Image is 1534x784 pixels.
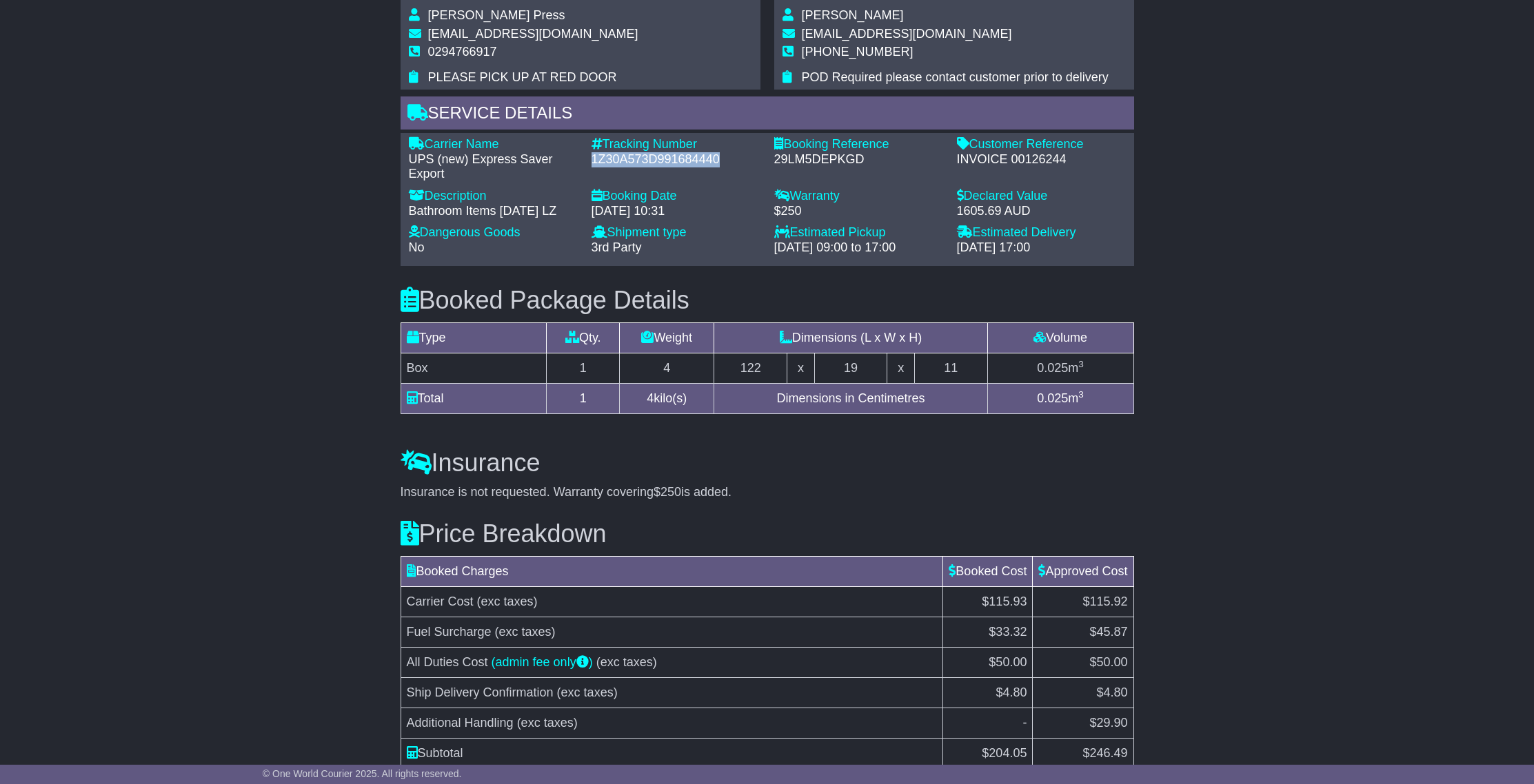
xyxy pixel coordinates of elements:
[495,625,556,639] span: (exc taxes)
[428,27,638,41] span: [EMAIL_ADDRESS][DOMAIN_NAME]
[957,189,1126,204] div: Declared Value
[1089,625,1127,639] span: $45.87
[517,716,578,730] span: (exc taxes)
[989,746,1027,760] span: 204.05
[407,716,514,730] span: Additional Handling
[428,45,497,59] span: 0294766917
[802,70,1109,84] span: POD Required please contact customer prior to delivery
[620,323,714,353] td: Weight
[592,189,760,204] div: Booking Date
[982,595,1027,608] span: $115.93
[957,152,1126,167] div: INVOICE 00126244
[1082,595,1127,608] span: $115.92
[1037,361,1068,375] span: 0.025
[774,240,943,256] div: [DATE] 09:00 to 17:00
[409,240,425,254] span: No
[401,287,1134,314] h3: Booked Package Details
[547,323,620,353] td: Qty.
[1089,655,1127,669] span: $50.00
[647,391,654,405] span: 4
[401,323,547,353] td: Type
[428,8,565,22] span: [PERSON_NAME] Press
[957,225,1126,240] div: Estimated Delivery
[592,204,760,219] div: [DATE] 10:31
[989,625,1027,639] span: $33.32
[1078,389,1084,400] sup: 3
[409,137,578,152] div: Carrier Name
[774,204,943,219] div: $250
[547,384,620,414] td: 1
[1037,391,1068,405] span: 0.025
[407,595,474,608] span: Carrier Cost
[774,225,943,240] div: Estimated Pickup
[401,384,547,414] td: Total
[943,556,1033,586] td: Booked Cost
[987,323,1133,353] td: Volume
[401,96,1134,134] div: Service Details
[547,353,620,384] td: 1
[1022,716,1027,730] span: -
[1089,746,1127,760] span: 246.49
[1096,685,1127,699] span: $4.80
[407,625,492,639] span: Fuel Surcharge
[409,152,578,182] div: UPS (new) Express Saver Export
[1089,716,1127,730] span: $29.90
[620,384,714,414] td: kilo(s)
[477,595,538,608] span: (exc taxes)
[401,353,547,384] td: Box
[957,204,1126,219] div: 1605.69 AUD
[987,384,1133,414] td: m
[596,655,657,669] span: (exc taxes)
[409,225,578,240] div: Dangerous Goods
[407,655,488,669] span: All Duties Cost
[814,353,887,384] td: 19
[957,137,1126,152] div: Customer Reference
[592,225,760,240] div: Shipment type
[1078,359,1084,369] sup: 3
[407,685,554,699] span: Ship Delivery Confirmation
[409,189,578,204] div: Description
[887,353,914,384] td: x
[802,8,904,22] span: [PERSON_NAME]
[787,353,814,384] td: x
[592,137,760,152] div: Tracking Number
[557,685,618,699] span: (exc taxes)
[943,738,1033,768] td: $
[774,189,943,204] div: Warranty
[714,384,987,414] td: Dimensions in Centimetres
[802,27,1012,41] span: [EMAIL_ADDRESS][DOMAIN_NAME]
[409,204,578,219] div: Bathroom Items [DATE] LZ
[914,353,987,384] td: 11
[401,738,943,768] td: Subtotal
[654,485,681,499] span: $250
[263,768,462,779] span: © One World Courier 2025. All rights reserved.
[592,152,760,167] div: 1Z30A573D991684440
[401,520,1134,548] h3: Price Breakdown
[714,353,787,384] td: 122
[714,323,987,353] td: Dimensions (L x W x H)
[802,45,914,59] span: [PHONE_NUMBER]
[774,152,943,167] div: 29LM5DEPKGD
[996,685,1027,699] span: $4.80
[957,240,1126,256] div: [DATE] 17:00
[592,240,642,254] span: 3rd Party
[1033,738,1133,768] td: $
[989,655,1027,669] span: $50.00
[401,485,1134,500] div: Insurance is not requested. Warranty covering is added.
[428,70,617,84] span: PLEASE PICK UP AT RED DOOR
[1033,556,1133,586] td: Approved Cost
[401,556,943,586] td: Booked Charges
[401,449,1134,477] h3: Insurance
[492,655,593,669] a: (admin fee only)
[987,353,1133,384] td: m
[620,353,714,384] td: 4
[774,137,943,152] div: Booking Reference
